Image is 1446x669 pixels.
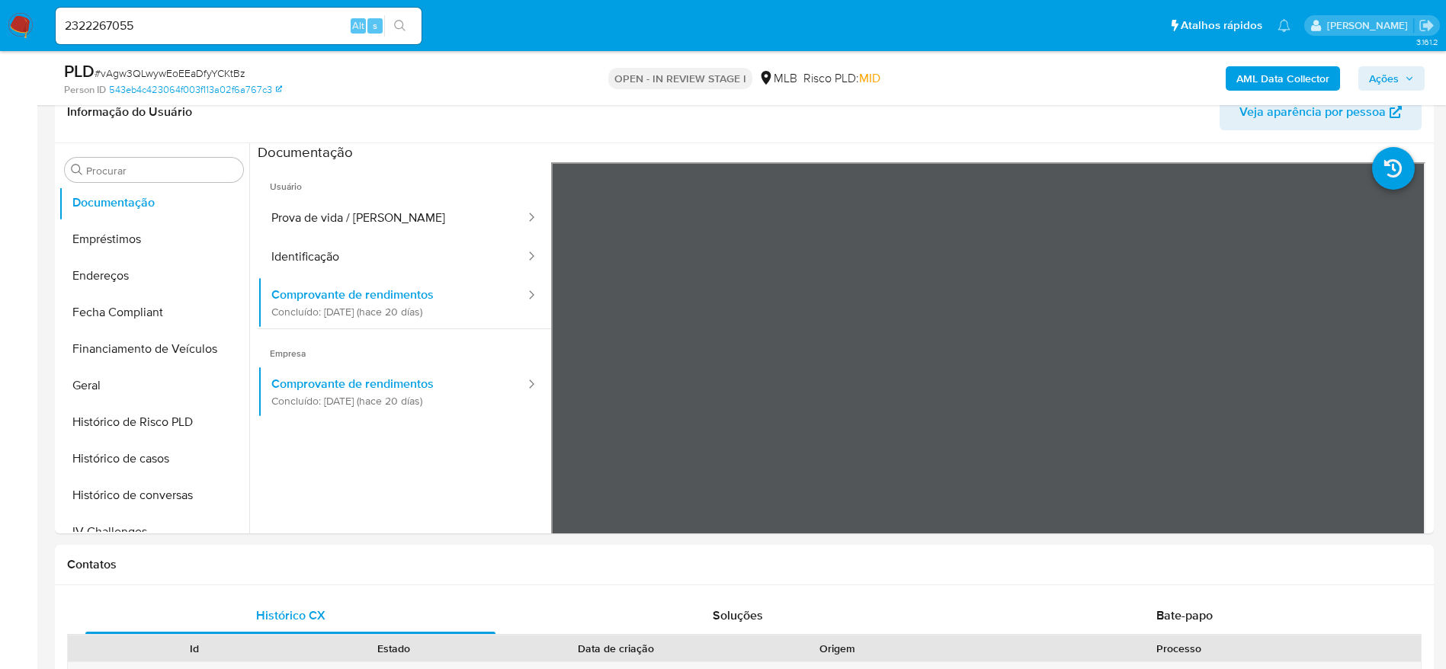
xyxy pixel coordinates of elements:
[758,70,797,87] div: MLB
[1369,66,1399,91] span: Ações
[105,641,284,656] div: Id
[608,68,752,89] p: OPEN - IN REVIEW STAGE I
[59,514,249,550] button: IV Challenges
[59,404,249,440] button: Histórico de Risco PLD
[109,83,282,97] a: 543eb4c423064f003f113a02f6a767c3
[59,294,249,331] button: Fecha Compliant
[1416,36,1438,48] span: 3.161.2
[1156,607,1213,624] span: Bate-papo
[305,641,483,656] div: Estado
[59,367,249,404] button: Geral
[59,440,249,477] button: Histórico de casos
[1226,66,1340,91] button: AML Data Collector
[1358,66,1425,91] button: Ações
[59,477,249,514] button: Histórico de conversas
[859,69,880,87] span: MID
[67,104,192,120] h1: Informação do Usuário
[59,221,249,258] button: Empréstimos
[59,331,249,367] button: Financiamento de Veículos
[95,66,245,81] span: # vAgw3QLwywEoEEaDfyYCKtBz
[64,59,95,83] b: PLD
[1327,18,1413,33] p: lucas.santiago@mercadolivre.com
[713,607,763,624] span: Soluções
[1236,66,1329,91] b: AML Data Collector
[256,607,325,624] span: Histórico CX
[1419,18,1435,34] a: Sair
[64,83,106,97] b: Person ID
[803,70,880,87] span: Risco PLD:
[86,164,237,178] input: Procurar
[59,184,249,221] button: Documentação
[1181,18,1262,34] span: Atalhos rápidos
[67,557,1422,572] h1: Contatos
[1239,94,1386,130] span: Veja aparência por pessoa
[1278,19,1290,32] a: Notificações
[59,258,249,294] button: Endereços
[948,641,1410,656] div: Processo
[505,641,727,656] div: Data de criação
[352,18,364,33] span: Alt
[56,16,422,36] input: Pesquise usuários ou casos...
[373,18,377,33] span: s
[71,164,83,176] button: Procurar
[749,641,927,656] div: Origem
[1220,94,1422,130] button: Veja aparência por pessoa
[384,15,415,37] button: search-icon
